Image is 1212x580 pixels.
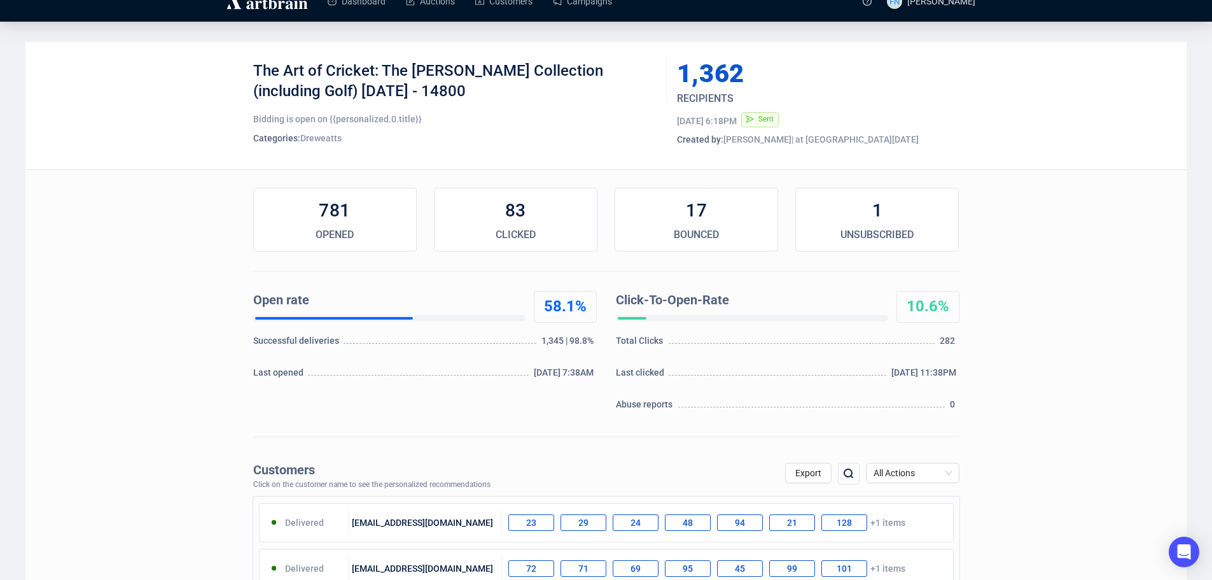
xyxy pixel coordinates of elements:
div: 58.1% [534,297,596,317]
div: 94 [717,514,763,531]
div: [DATE] 7:38AM [534,366,597,385]
div: 24 [613,514,658,531]
div: 781 [254,198,416,223]
div: 72 [508,560,554,577]
div: [PERSON_NAME] | at [GEOGRAPHIC_DATA][DATE] [677,133,959,146]
div: 69 [613,560,658,577]
div: Customers [253,463,491,477]
div: 17 [615,198,777,223]
div: 83 [435,198,597,223]
div: [DATE] 11:38PM [891,366,959,385]
div: [EMAIL_ADDRESS][DOMAIN_NAME] [349,510,502,535]
div: 48 [665,514,711,531]
div: The Art of Cricket: The [PERSON_NAME] Collection (including Golf) [DATE] - 14800 [253,61,657,99]
button: Export [785,463,832,483]
div: Last opened [253,366,307,385]
div: UNSUBSCRIBED [796,227,958,243]
div: Last clicked [616,366,667,385]
div: 128 [821,514,867,531]
div: Total Clicks [616,334,667,353]
div: 1,345 | 98.8% [541,334,596,353]
div: 45 [717,560,763,577]
span: Created by: [677,134,723,145]
span: Sent [758,115,774,124]
div: 1 [796,198,958,223]
div: Delivered [260,510,349,535]
span: All Actions [874,463,952,483]
div: Click on the customer name to see the personalized recommendations [253,481,491,490]
div: CLICKED [435,227,597,243]
div: Dreweatts [253,132,657,145]
span: Export [795,468,821,478]
div: Successful deliveries [253,334,342,353]
div: 1,362 [677,61,900,87]
div: 10.6% [897,297,959,317]
div: Open Intercom Messenger [1169,537,1199,567]
div: [DATE] 6:18PM [677,115,737,127]
div: Bidding is open on {{personalized.0.title}} [253,113,657,125]
div: 0 [950,398,959,417]
div: RECIPIENTS [677,91,911,106]
div: 71 [561,560,606,577]
div: Abuse reports [616,398,676,417]
div: +1 items [502,510,953,535]
div: 101 [821,560,867,577]
div: OPENED [254,227,416,243]
div: 29 [561,514,606,531]
div: 23 [508,514,554,531]
div: Open rate [253,291,520,310]
div: 99 [769,560,815,577]
span: send [746,115,754,123]
img: search.png [841,466,856,481]
div: 21 [769,514,815,531]
div: Click-To-Open-Rate [616,291,883,310]
div: 282 [940,334,959,353]
div: BOUNCED [615,227,777,243]
div: 95 [665,560,711,577]
span: Categories: [253,133,300,143]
